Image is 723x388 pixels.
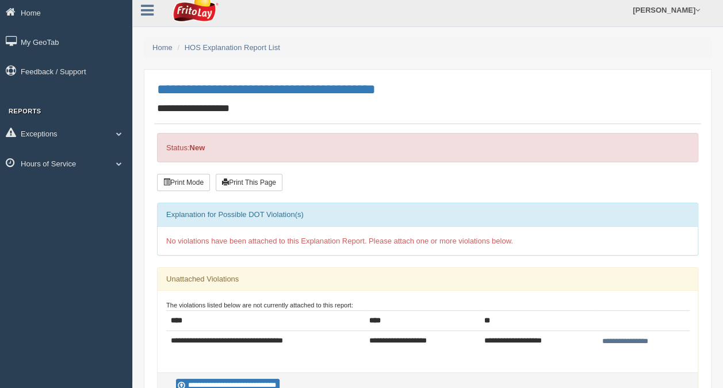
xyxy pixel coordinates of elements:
[216,174,282,191] button: Print This Page
[157,133,698,162] div: Status:
[158,268,698,291] div: Unattached Violations
[152,43,173,52] a: Home
[166,302,353,309] small: The violations listed below are not currently attached to this report:
[185,43,280,52] a: HOS Explanation Report List
[158,203,698,226] div: Explanation for Possible DOT Violation(s)
[166,237,513,245] span: No violations have been attached to this Explanation Report. Please attach one or more violations...
[189,143,205,152] strong: New
[157,174,210,191] button: Print Mode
